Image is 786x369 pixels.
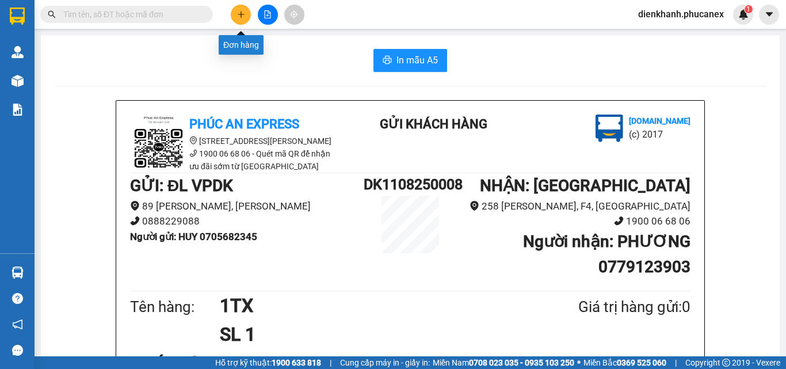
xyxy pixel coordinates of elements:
[722,359,730,367] span: copyright
[130,231,257,242] b: Người gửi : HUY 0705682345
[219,35,264,55] div: Đơn hàng
[130,216,140,226] span: phone
[10,7,25,25] img: logo-vxr
[258,5,278,25] button: file-add
[523,232,690,276] b: Người nhận : PHƯƠNG 0779123903
[189,136,197,144] span: environment
[457,214,690,229] li: 1900 06 68 06
[383,55,392,66] span: printer
[340,356,430,369] span: Cung cấp máy in - giấy in:
[130,295,220,319] div: Tên hàng:
[130,199,364,214] li: 89 [PERSON_NAME], [PERSON_NAME]
[130,176,233,195] b: GỬI : ĐL VPDK
[470,201,479,211] span: environment
[189,117,299,131] b: Phúc An Express
[12,319,23,330] span: notification
[290,10,298,18] span: aim
[738,9,749,20] img: icon-new-feature
[675,356,677,369] span: |
[330,356,331,369] span: |
[469,358,574,367] strong: 0708 023 035 - 0935 103 250
[596,115,623,142] img: logo.jpg
[746,5,750,13] span: 1
[237,10,245,18] span: plus
[130,214,364,229] li: 0888229088
[522,295,690,319] div: Giá trị hàng gửi: 0
[130,115,188,172] img: logo.jpg
[396,53,438,67] span: In mẫu A5
[373,49,447,72] button: printerIn mẫu A5
[629,116,690,125] b: [DOMAIN_NAME]
[272,358,321,367] strong: 1900 633 818
[629,127,690,142] li: (c) 2017
[457,199,690,214] li: 258 [PERSON_NAME], F4, [GEOGRAPHIC_DATA]
[12,293,23,304] span: question-circle
[759,5,779,25] button: caret-down
[231,5,251,25] button: plus
[614,216,624,226] span: phone
[12,267,24,279] img: warehouse-icon
[480,176,690,195] b: NHẬN : [GEOGRAPHIC_DATA]
[12,345,23,356] span: message
[12,46,24,58] img: warehouse-icon
[433,356,574,369] span: Miền Nam
[629,7,733,21] span: dienkhanh.phucanex
[220,320,522,349] h1: SL 1
[617,358,666,367] strong: 0369 525 060
[764,9,774,20] span: caret-down
[364,173,457,196] h1: DK1108250008
[583,356,666,369] span: Miền Bắc
[130,201,140,211] span: environment
[12,75,24,87] img: warehouse-icon
[380,117,487,131] b: Gửi khách hàng
[12,104,24,116] img: solution-icon
[264,10,272,18] span: file-add
[130,147,337,173] li: 1900 06 68 06 - Quét mã QR để nhận ưu đãi sớm từ [GEOGRAPHIC_DATA]
[189,149,197,157] span: phone
[284,5,304,25] button: aim
[48,10,56,18] span: search
[130,135,337,147] li: [STREET_ADDRESS][PERSON_NAME]
[745,5,753,13] sup: 1
[577,360,581,365] span: ⚪️
[220,291,522,320] h1: 1TX
[215,356,321,369] span: Hỗ trợ kỹ thuật:
[63,8,199,21] input: Tìm tên, số ĐT hoặc mã đơn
